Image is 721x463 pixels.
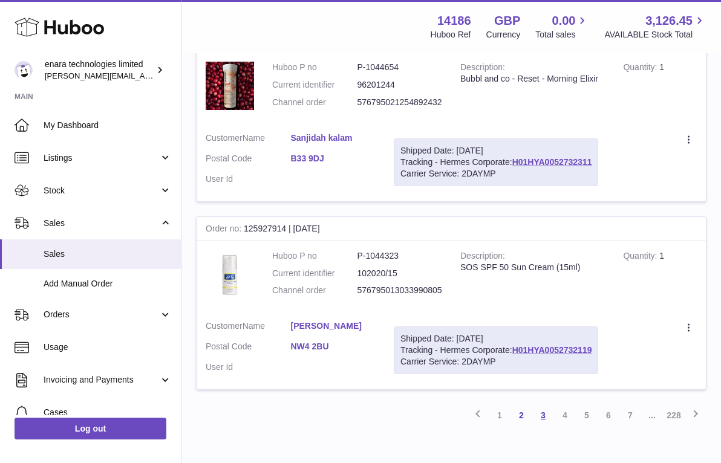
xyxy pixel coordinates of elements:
td: 1 [614,53,706,123]
td: 1 [614,241,706,312]
div: Currency [486,29,521,40]
div: Shipped Date: [DATE] [400,333,592,345]
img: 1746804158.jpg [206,250,254,299]
span: Customer [206,321,243,331]
a: NW4 2BU [291,341,376,352]
div: Carrier Service: 2DAYMP [400,168,592,180]
span: Stock [44,185,159,196]
span: Sales [44,218,159,229]
div: Tracking - Hermes Corporate: [394,326,598,374]
a: 4 [554,404,576,426]
span: Listings [44,152,159,164]
dt: Channel order [272,97,357,108]
dd: 576795021254892432 [357,97,443,108]
a: 3 [532,404,554,426]
dt: Postal Code [206,153,291,167]
span: Invoicing and Payments [44,374,159,386]
a: H01HYA0052732119 [512,345,592,355]
span: ... [641,404,663,426]
a: 2 [511,404,532,426]
span: Customer [206,133,243,143]
div: Tracking - Hermes Corporate: [394,138,598,186]
a: [PERSON_NAME] [291,320,376,332]
a: 1 [489,404,511,426]
strong: 14186 [437,13,471,29]
dt: Name [206,132,291,147]
dd: P-1044654 [357,62,443,73]
span: Sales [44,248,172,260]
dt: Channel order [272,285,357,296]
a: 3,126.45 AVAILABLE Stock Total [604,13,706,40]
span: Cases [44,407,172,418]
strong: Description [460,62,505,75]
strong: Order no [206,224,244,236]
span: AVAILABLE Stock Total [604,29,706,40]
a: 6 [598,404,619,426]
a: Sanjidah kalam [291,132,376,144]
a: 7 [619,404,641,426]
strong: Description [460,251,505,264]
div: Bubbl and co - Reset - Morning Elixir [460,73,605,85]
div: Carrier Service: 2DAYMP [400,356,592,367]
dt: Postal Code [206,341,291,355]
dt: Current identifier [272,268,357,279]
a: 5 [576,404,598,426]
dt: Huboo P no [272,250,357,262]
dd: P-1044323 [357,250,443,262]
span: 0.00 [552,13,576,29]
div: 125927914 | [DATE] [197,217,706,241]
a: 228 [663,404,685,426]
img: Dee@enara.co [15,61,33,79]
dd: 576795013033990805 [357,285,443,296]
span: 3,126.45 [645,13,693,29]
a: 0.00 Total sales [535,13,589,40]
img: 1747329774.jpg [206,62,254,110]
div: Huboo Ref [431,29,471,40]
dt: Huboo P no [272,62,357,73]
strong: Quantity [623,62,659,75]
dd: 96201244 [357,79,443,91]
span: Total sales [535,29,589,40]
span: Add Manual Order [44,278,172,290]
a: H01HYA0052732311 [512,157,592,167]
dt: Current identifier [272,79,357,91]
strong: Quantity [623,251,659,264]
dt: Name [206,320,291,335]
div: SOS SPF 50 Sun Cream (15ml) [460,262,605,273]
span: Orders [44,309,159,320]
a: B33 9DJ [291,153,376,164]
a: Log out [15,418,166,439]
div: enara technologies limited [45,59,154,82]
span: My Dashboard [44,120,172,131]
strong: GBP [494,13,520,29]
div: Shipped Date: [DATE] [400,145,592,157]
dd: 102020/15 [357,268,443,279]
dt: User Id [206,361,291,373]
dt: User Id [206,173,291,185]
span: Usage [44,342,172,353]
span: [PERSON_NAME][EMAIL_ADDRESS][DOMAIN_NAME] [45,71,243,80]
